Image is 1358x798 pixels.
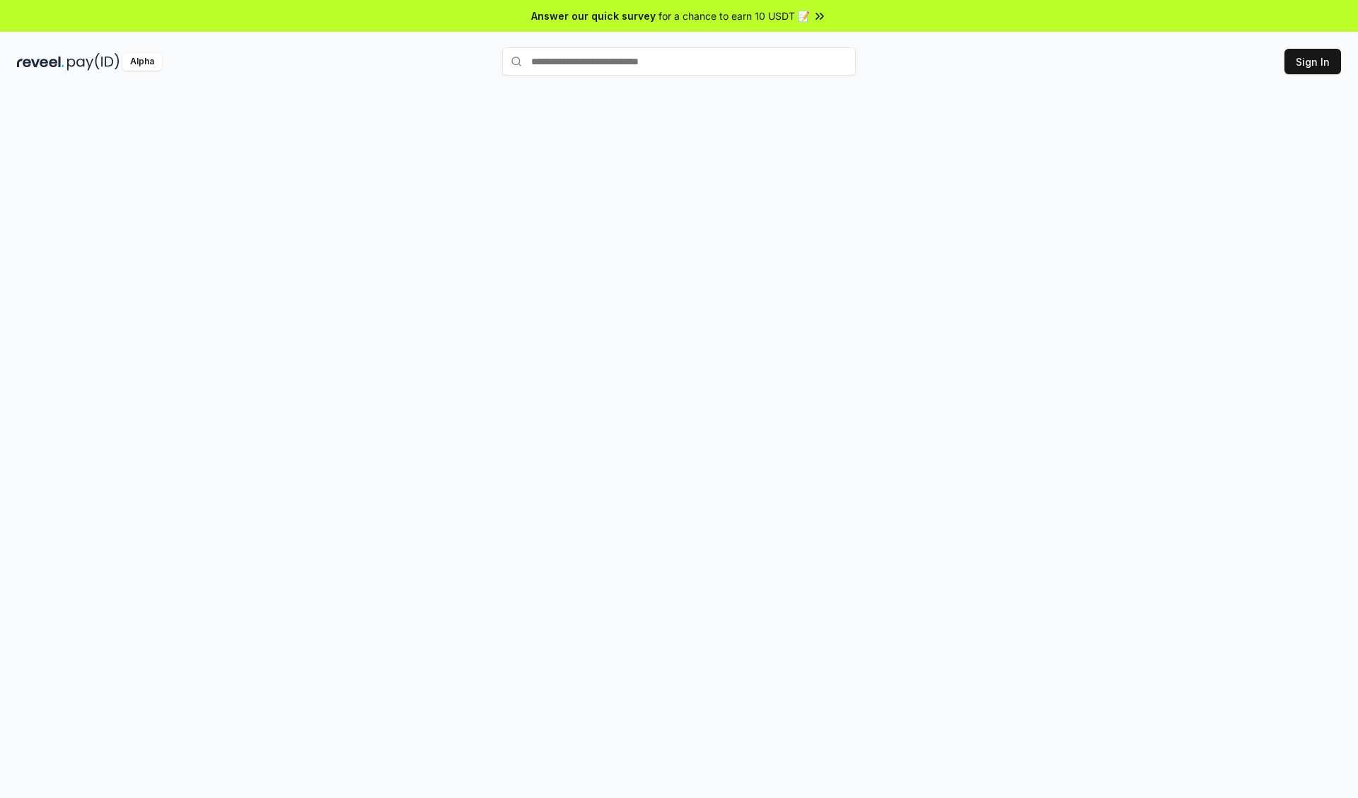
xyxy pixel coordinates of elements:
span: Answer our quick survey [531,8,656,23]
img: reveel_dark [17,53,64,71]
span: for a chance to earn 10 USDT 📝 [658,8,810,23]
button: Sign In [1284,49,1341,74]
img: pay_id [67,53,120,71]
div: Alpha [122,53,162,71]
